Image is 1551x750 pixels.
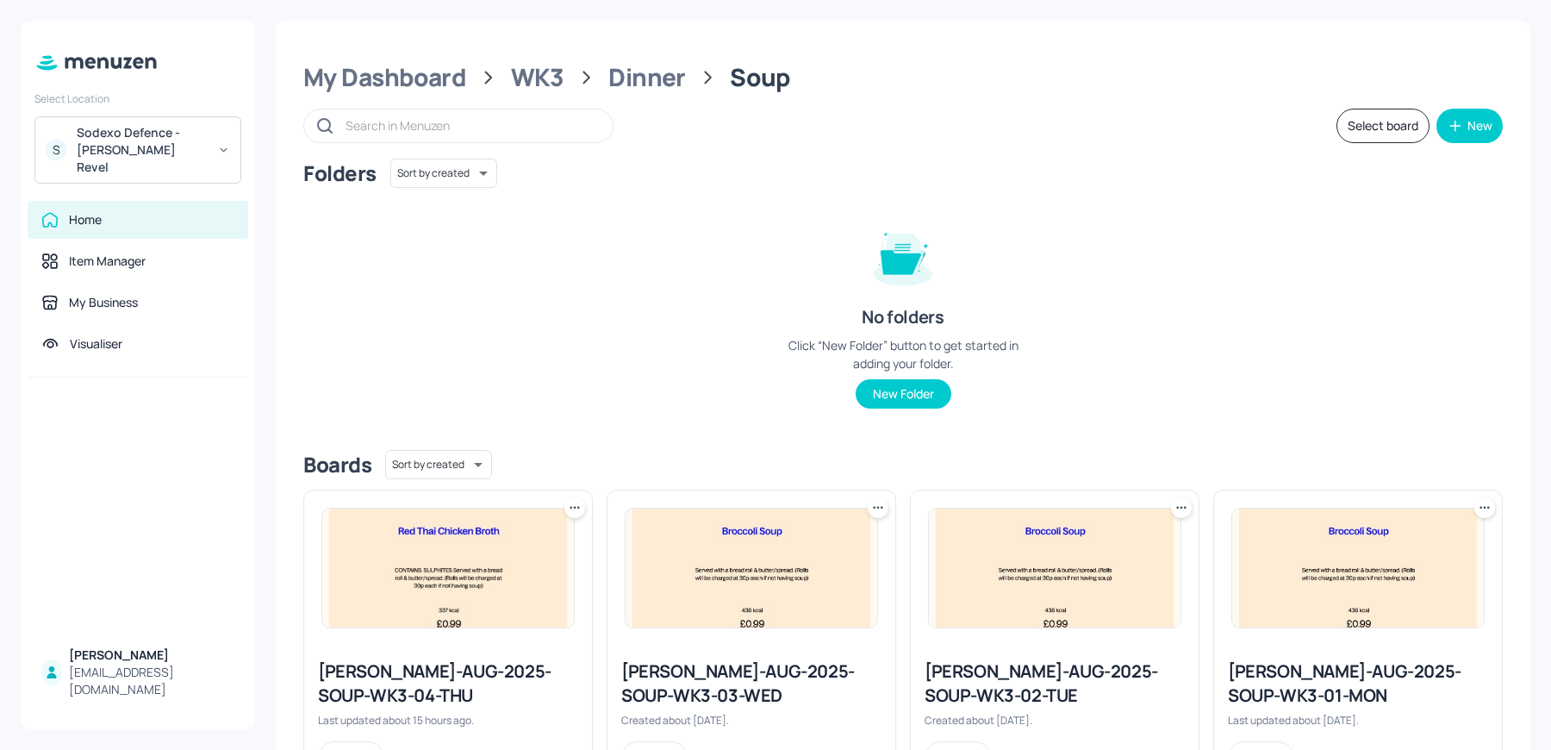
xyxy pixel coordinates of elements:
[1228,713,1488,728] div: Last updated about [DATE].
[69,253,146,270] div: Item Manager
[925,659,1185,708] div: [PERSON_NAME]-AUG-2025-SOUP-WK3-02-TUE
[1232,509,1484,628] img: 2025-08-11-175490829247824gljt1ip45.jpeg
[303,159,377,187] div: Folders
[925,713,1185,728] div: Created about [DATE].
[318,659,578,708] div: [PERSON_NAME]-AUG-2025-SOUP-WK3-04-THU
[318,713,578,728] div: Last updated about 15 hours ago.
[69,211,102,228] div: Home
[1436,109,1503,143] button: New
[69,664,234,698] div: [EMAIL_ADDRESS][DOMAIN_NAME]
[69,294,138,311] div: My Business
[346,113,595,138] input: Search in Menuzen
[1467,120,1492,132] div: New
[46,140,66,160] div: S
[626,509,877,628] img: 2025-08-08-17546521392483psau8e39f9.jpeg
[730,62,790,93] div: Soup
[511,62,564,93] div: WK3
[70,335,122,353] div: Visualiser
[774,336,1032,372] div: Click “New Folder” button to get started in adding your folder.
[303,451,371,478] div: Boards
[860,212,946,298] img: folder-empty
[69,647,234,664] div: [PERSON_NAME]
[322,509,574,628] img: 2025-09-11-1757609307883v0r5woz2bvd.jpeg
[621,659,881,708] div: [PERSON_NAME]-AUG-2025-SOUP-WK3-03-WED
[1336,109,1430,143] button: Select board
[621,713,881,728] div: Created about [DATE].
[862,305,944,329] div: No folders
[77,124,207,176] div: Sodexo Defence - [PERSON_NAME] Revel
[385,447,492,482] div: Sort by created
[856,379,951,409] button: New Folder
[303,62,466,93] div: My Dashboard
[608,62,686,93] div: Dinner
[1228,659,1488,708] div: [PERSON_NAME]-AUG-2025-SOUP-WK3-01-MON
[390,156,497,191] div: Sort by created
[929,509,1180,628] img: 2025-08-08-17546521392483psau8e39f9.jpeg
[34,91,241,106] div: Select Location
